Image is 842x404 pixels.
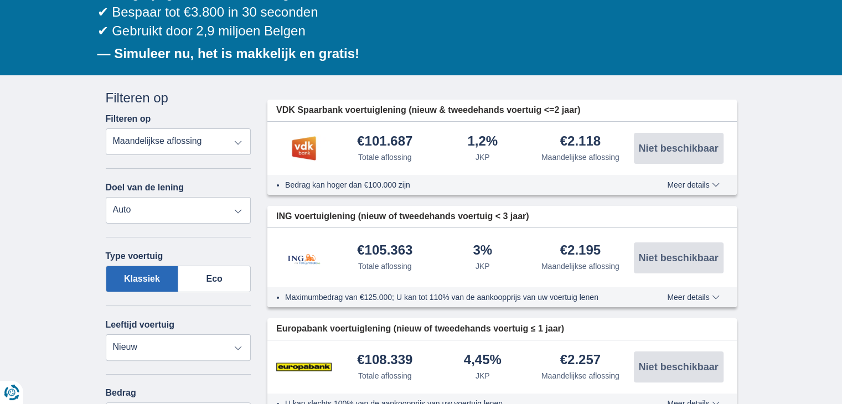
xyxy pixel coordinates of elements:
span: Europabank voertuiglening (nieuw of tweedehands voertuig ≤ 1 jaar) [276,323,564,335]
span: VDK Spaarbank voertuiglening (nieuw & tweedehands voertuig <=2 jaar) [276,104,580,117]
div: Totale aflossing [358,152,412,163]
div: Totale aflossing [358,370,412,381]
div: JKP [476,261,490,272]
button: Niet beschikbaar [634,242,724,273]
div: €2.118 [560,134,601,149]
div: Maandelijkse aflossing [541,370,619,381]
li: Bedrag kan hoger dan €100.000 zijn [285,179,627,190]
img: product.pl.alt ING [276,239,332,276]
div: €105.363 [357,244,412,258]
span: Niet beschikbaar [638,143,718,153]
span: Meer details [667,293,719,301]
div: 4,45% [464,353,502,368]
div: Maandelijkse aflossing [541,261,619,272]
span: Meer details [667,181,719,189]
label: Doel van de lening [106,183,184,193]
div: €108.339 [357,353,412,368]
img: product.pl.alt Europabank [276,353,332,381]
label: Filteren op [106,114,151,124]
div: Totale aflossing [358,261,412,272]
div: 3% [473,244,492,258]
li: Maximumbedrag van €125.000; U kan tot 110% van de aankoopprijs van uw voertuig lenen [285,292,627,303]
label: Eco [178,266,251,292]
span: Niet beschikbaar [638,362,718,372]
span: Niet beschikbaar [638,253,718,263]
div: €2.195 [560,244,601,258]
b: — Simuleer nu, het is makkelijk en gratis! [97,46,360,61]
button: Niet beschikbaar [634,351,724,382]
div: Filteren op [106,89,251,107]
label: Klassiek [106,266,179,292]
button: Meer details [659,293,727,302]
button: Niet beschikbaar [634,133,724,164]
div: Maandelijkse aflossing [541,152,619,163]
label: Leeftijd voertuig [106,320,174,330]
div: €101.687 [357,134,412,149]
div: JKP [476,152,490,163]
div: €2.257 [560,353,601,368]
button: Meer details [659,180,727,189]
img: product.pl.alt VDK bank [276,134,332,162]
span: ING voertuiglening (nieuw of tweedehands voertuig < 3 jaar) [276,210,529,223]
label: Bedrag [106,388,251,398]
label: Type voertuig [106,251,163,261]
div: 1,2% [467,134,498,149]
div: JKP [476,370,490,381]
